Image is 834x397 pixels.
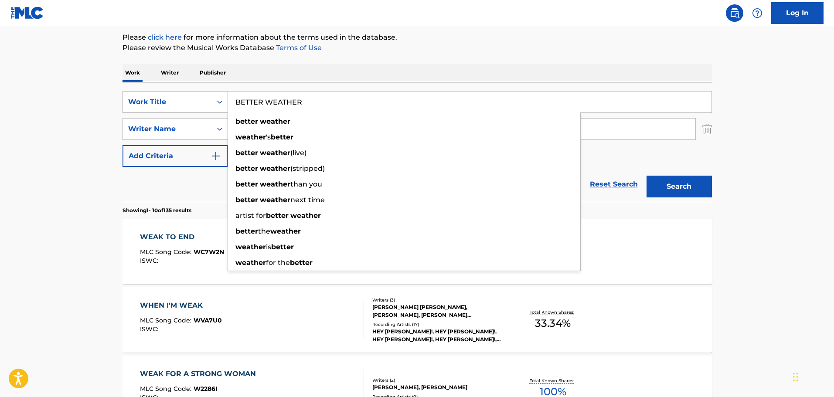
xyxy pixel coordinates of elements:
span: (stripped) [290,164,325,173]
span: WC7W2N [194,248,224,256]
strong: better [235,196,258,204]
div: WEAK FOR A STRONG WOMAN [140,369,260,379]
div: [PERSON_NAME] [PERSON_NAME], [PERSON_NAME], [PERSON_NAME] [PERSON_NAME] [372,303,504,319]
p: Showing 1 - 10 of 135 results [123,207,191,214]
strong: weather [235,133,266,141]
span: artist for [235,211,266,220]
div: Writers ( 3 ) [372,297,504,303]
a: Public Search [726,4,743,22]
span: MLC Song Code : [140,316,194,324]
a: click here [148,33,182,41]
strong: better [235,227,258,235]
iframe: Chat Widget [790,355,834,397]
span: 33.34 % [535,316,571,331]
p: Please review the Musical Works Database [123,43,712,53]
span: (live) [290,149,306,157]
img: search [729,8,740,18]
span: the [258,227,270,235]
strong: weather [260,196,290,204]
strong: weather [260,180,290,188]
div: Drag [793,364,798,390]
a: Terms of Use [274,44,322,52]
div: Writers ( 2 ) [372,377,504,383]
span: next time [290,196,325,204]
img: help [752,8,763,18]
p: Writer [158,64,181,82]
div: WEAK TO END [140,232,224,242]
strong: weather [270,227,301,235]
p: Total Known Shares: [530,309,576,316]
strong: better [271,243,294,251]
strong: better [271,133,293,141]
span: W2286I [194,385,218,393]
img: 9d2ae6d4665cec9f34b9.svg [211,151,221,161]
span: than you [290,180,322,188]
strong: weather [260,149,290,157]
strong: weather [235,243,266,251]
div: Help [749,4,766,22]
a: Log In [771,2,824,24]
strong: better [235,180,258,188]
div: HEY [PERSON_NAME]!, HEY [PERSON_NAME]!, HEY [PERSON_NAME]!, HEY [PERSON_NAME]!, HEY [PERSON_NAME]! [372,328,504,343]
form: Search Form [123,91,712,202]
span: ISWC : [140,257,160,265]
span: WVA7U0 [194,316,222,324]
span: is [266,243,271,251]
p: Publisher [197,64,228,82]
strong: better [235,149,258,157]
strong: weather [235,258,266,267]
button: Search [647,176,712,197]
p: Please for more information about the terms used in the database. [123,32,712,43]
p: Work [123,64,143,82]
div: Recording Artists ( 17 ) [372,321,504,328]
div: Writer Name [128,124,207,134]
button: Add Criteria [123,145,228,167]
span: MLC Song Code : [140,385,194,393]
div: Work Title [128,97,207,107]
img: MLC Logo [10,7,44,19]
span: 's [266,133,271,141]
span: MLC Song Code : [140,248,194,256]
a: WHEN I'M WEAKMLC Song Code:WVA7U0ISWC:Writers (3)[PERSON_NAME] [PERSON_NAME], [PERSON_NAME], [PER... [123,287,712,353]
span: ISWC : [140,325,160,333]
div: [PERSON_NAME], [PERSON_NAME] [372,383,504,391]
img: Delete Criterion [702,118,712,140]
strong: better [290,258,313,267]
span: for the [266,258,290,267]
strong: weather [260,117,290,126]
strong: weather [290,211,321,220]
strong: better [235,164,258,173]
strong: better [235,117,258,126]
strong: better [266,211,289,220]
div: WHEN I'M WEAK [140,300,222,311]
a: Reset Search [586,175,642,194]
a: WEAK TO ENDMLC Song Code:WC7W2NISWC:Writers (2)[PERSON_NAME], [PERSON_NAME]Recording Artists (0)T... [123,219,712,284]
strong: weather [260,164,290,173]
p: Total Known Shares: [530,377,576,384]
